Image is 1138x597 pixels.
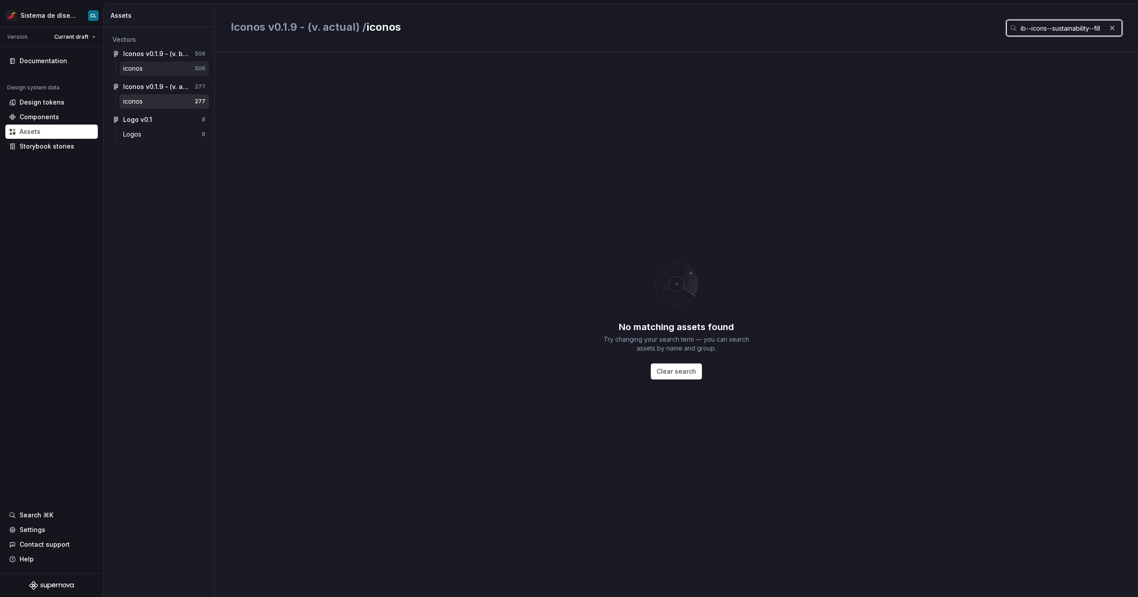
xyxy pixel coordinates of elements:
[123,97,146,106] div: iconos
[231,20,996,34] h2: iconos
[1017,20,1106,36] input: Search in assets...
[5,523,98,537] a: Settings
[7,33,28,40] div: Version
[5,139,98,153] a: Storybook stories
[195,98,205,105] div: 277
[5,125,98,139] a: Assets
[123,64,146,73] div: iconos
[123,130,145,139] div: Logos
[619,321,734,333] div: No matching assets found
[111,11,211,20] div: Assets
[657,367,696,376] span: Clear search
[90,12,96,19] div: CL
[120,61,209,76] a: iconos506
[20,98,64,107] div: Design tokens
[50,31,100,43] button: Current draft
[5,537,98,552] button: Contact support
[202,116,205,123] div: 8
[54,33,88,40] span: Current draft
[195,50,205,57] div: 506
[2,6,101,25] button: Sistema de diseño IberiaCL
[29,581,74,590] svg: Supernova Logo
[5,54,98,68] a: Documentation
[109,47,209,61] a: Iconos v0.1.9 - (v. beta)506
[651,363,702,379] button: Clear search
[120,94,209,109] a: iconos277
[20,511,53,520] div: Search ⌘K
[120,127,209,141] a: Logos8
[20,127,40,136] div: Assets
[109,80,209,94] a: Iconos v0.1.9 - (v. actual)277
[597,335,757,353] div: Try changing your search term — you can search assets by name and group.
[20,142,74,151] div: Storybook stories
[20,525,45,534] div: Settings
[5,110,98,124] a: Components
[20,555,34,564] div: Help
[195,65,205,72] div: 506
[20,540,70,549] div: Contact support
[20,113,59,121] div: Components
[123,49,189,58] div: Iconos v0.1.9 - (v. beta)
[20,11,77,20] div: Sistema de diseño Iberia
[123,82,189,91] div: Iconos v0.1.9 - (v. actual)
[123,115,152,124] div: Logo v0.1
[231,20,366,33] span: Iconos v0.1.9 - (v. actual) /
[5,508,98,522] button: Search ⌘K
[5,95,98,109] a: Design tokens
[5,552,98,566] button: Help
[195,83,205,90] div: 277
[6,10,17,21] img: 55604660-494d-44a9-beb2-692398e9940a.png
[7,84,60,91] div: Design system data
[20,56,67,65] div: Documentation
[202,131,205,138] div: 8
[112,35,205,44] div: Vectors
[109,113,209,127] a: Logo v0.18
